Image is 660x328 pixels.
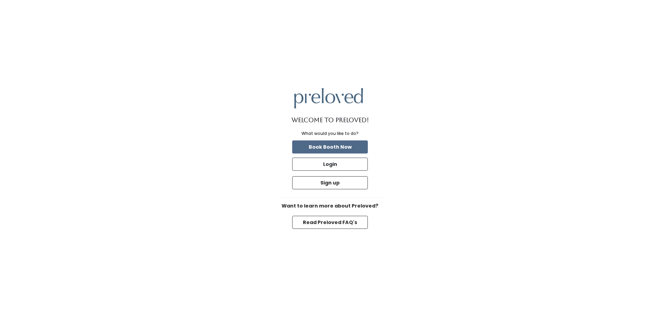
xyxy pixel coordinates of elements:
[291,117,369,124] h1: Welcome to Preloved!
[292,176,368,189] button: Sign up
[292,158,368,171] button: Login
[291,175,369,191] a: Sign up
[278,203,382,209] h6: Want to learn more about Preloved?
[292,216,368,229] button: Read Preloved FAQ's
[301,130,359,137] div: What would you like to do?
[294,88,363,108] img: preloved logo
[291,156,369,172] a: Login
[292,140,368,154] button: Book Booth Now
